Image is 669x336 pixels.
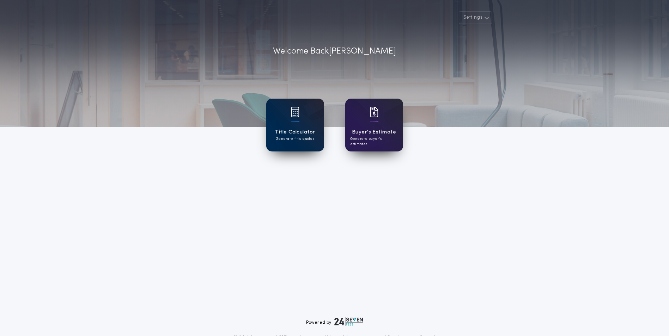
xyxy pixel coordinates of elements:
[370,107,378,117] img: card icon
[266,99,324,151] a: card iconTitle CalculatorGenerate title quotes
[350,136,398,147] p: Generate buyer's estimates
[276,136,314,142] p: Generate title quotes
[459,11,492,24] button: Settings
[273,45,396,58] p: Welcome Back [PERSON_NAME]
[345,99,403,151] a: card iconBuyer's EstimateGenerate buyer's estimates
[306,317,363,326] div: Powered by
[275,128,315,136] h1: Title Calculator
[334,317,363,326] img: logo
[291,107,299,117] img: card icon
[352,128,396,136] h1: Buyer's Estimate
